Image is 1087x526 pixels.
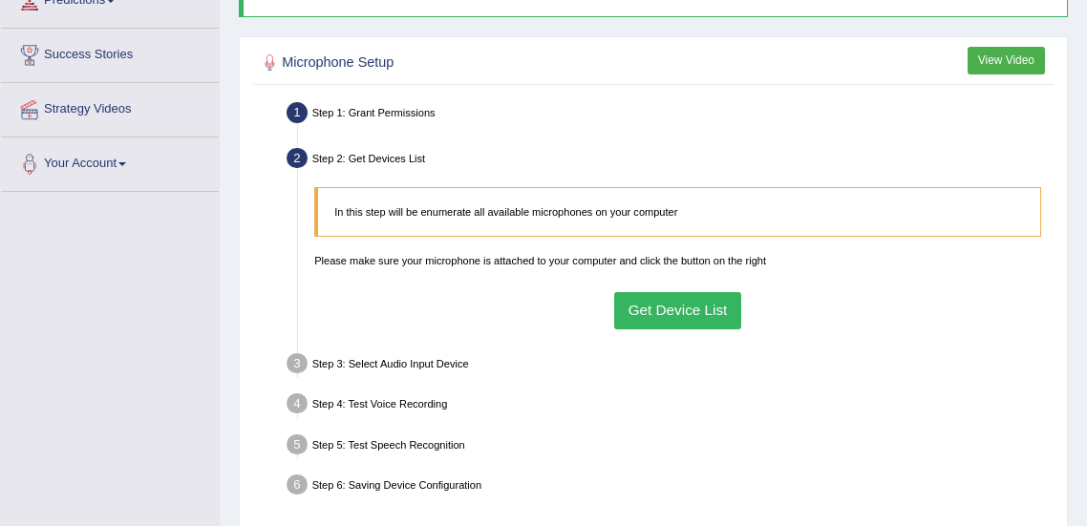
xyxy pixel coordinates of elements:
[280,348,1060,384] div: Step 3: Select Audio Input Device
[280,143,1060,179] div: Step 2: Get Devices List
[280,430,1060,465] div: Step 5: Test Speech Recognition
[968,47,1045,74] button: View Video
[280,97,1060,133] div: Step 1: Grant Permissions
[314,253,1041,268] p: Please make sure your microphone is attached to your computer and click the button on the right
[1,137,219,185] a: Your Account
[614,292,741,329] button: Get Device List
[314,187,1041,237] blockquote: In this step will be enumerate all available microphones on your computer
[1,29,219,76] a: Success Stories
[1,83,219,131] a: Strategy Videos
[280,389,1060,424] div: Step 4: Test Voice Recording
[280,470,1060,505] div: Step 6: Saving Device Configuration
[258,51,749,75] h2: Microphone Setup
